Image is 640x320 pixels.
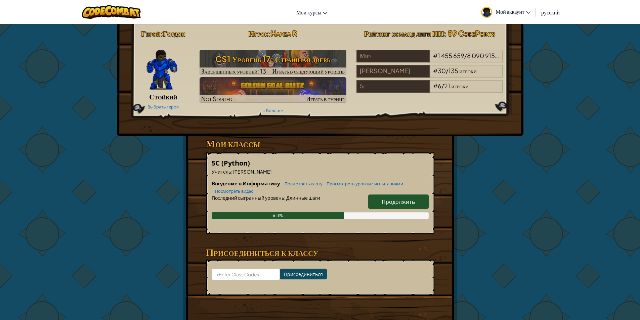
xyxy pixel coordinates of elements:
span: Продолжить [382,198,415,205]
a: Выбрать героя [147,104,179,109]
span: : 59 CodePoints [444,29,495,38]
span: Учитель [212,169,231,175]
a: Играть в следующий уровень [200,50,346,75]
span: Not Started [201,95,232,102]
span: : [231,169,232,175]
span: 135 [449,67,458,75]
span: 8 090 915 [467,52,499,59]
input: Присоединиться [280,269,327,279]
input: <Enter Class Code> [212,269,280,280]
img: CS1 Уровень 17: Страшная дверь [200,50,346,75]
div: Мир [356,50,430,62]
span: Гордон [163,29,185,38]
a: Просмотреть уровни с испытаниями [323,181,403,186]
a: русский [538,3,563,21]
img: Golden Goal [200,77,346,103]
img: avatar [481,7,492,18]
h3: CS1 Уровень 17: Страшная дверь [200,51,346,66]
span: : [284,195,286,201]
span: Мой аккаунт [496,8,530,15]
span: Игрок [249,29,268,38]
img: Gordon-selection-pose.png [146,50,177,90]
span: 30 [438,67,446,75]
span: Стойкий [149,92,177,101]
a: + Больше [263,108,283,113]
span: Герой [141,29,160,38]
span: [PERSON_NAME] [232,169,271,175]
span: Мои курсы [296,9,322,16]
span: Hamza R [271,29,297,38]
span: игроки [451,82,469,90]
span: : [160,29,163,38]
a: [PERSON_NAME]#30/135игроки [356,71,503,79]
span: Последний сыгранный уровень [212,195,284,201]
div: [PERSON_NAME] [356,65,430,78]
span: / [464,52,467,59]
div: 5с [356,80,430,93]
span: / [441,82,444,90]
span: игроки [459,67,477,75]
span: # [433,52,438,59]
span: 6 [438,82,441,90]
span: # [433,82,438,90]
span: : [268,29,271,38]
a: Мир#1 455 659/8 090 915игроки [356,56,503,64]
a: Посмотреть карту [281,181,323,186]
span: / [446,67,449,75]
h3: Присоединиться к классу [206,244,434,260]
span: Рейтинг команд лиги ИИ [364,29,444,38]
h3: Мои классы [206,136,434,151]
a: Мой аккаунт [478,1,534,22]
span: Длинные шаги [286,195,320,201]
span: # [433,67,438,75]
span: Введение в Информатику [212,180,281,186]
span: (Python) [221,158,250,168]
a: Мои курсы [293,3,331,21]
span: Играть в турнир [306,95,345,102]
span: 1 455 659 [438,52,464,59]
a: Посмотреть видео [212,188,254,194]
a: 5с#6/21игроки [356,86,503,94]
span: 21 [444,82,450,90]
span: русский [541,9,560,16]
div: 61.1% [212,212,344,219]
span: Завершенных уровней: 13 [201,67,266,75]
span: Играть в следующий уровень [272,67,344,75]
img: CodeCombat logo [82,5,141,19]
span: 5C [212,158,221,168]
a: Not StartedИграть в турнир [200,77,346,103]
